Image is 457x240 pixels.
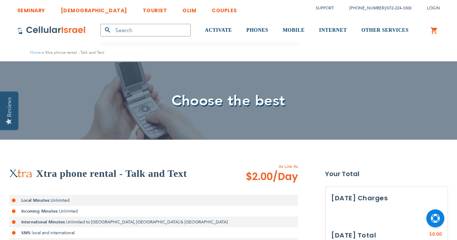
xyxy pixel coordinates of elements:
[205,27,232,33] span: ACTIVATE
[246,27,268,33] span: PHONES
[36,166,187,181] h2: Xtra phone rental - Talk and Text
[427,5,440,11] span: Login
[143,2,167,15] a: TOURIST
[361,27,409,33] span: OTHER SERVICES
[212,2,237,15] a: COUPLES
[100,24,191,36] input: Search
[6,97,13,117] div: Reviews
[342,3,411,13] li: /
[9,217,298,227] li: Unlimited to [GEOGRAPHIC_DATA], [GEOGRAPHIC_DATA] & [GEOGRAPHIC_DATA]
[9,169,33,178] img: Xtra phone rental - Talk and Text
[319,27,347,33] span: INTERNET
[387,5,411,11] a: 072-224-3300
[429,231,432,238] span: $
[319,17,347,44] a: INTERNET
[246,170,298,184] span: $2.00
[226,163,298,170] span: As Low As
[9,195,298,206] li: Unlimited
[61,2,127,15] a: [DEMOGRAPHIC_DATA]
[182,2,196,15] a: OLIM
[205,17,232,44] a: ACTIVATE
[325,169,448,179] strong: Your Total
[30,50,41,55] a: Home
[21,197,51,203] strong: Local Minutes:
[41,49,104,56] li: Xtra phone rental - Talk and Text
[9,227,298,238] li: local and international
[9,206,298,217] li: Unlimited
[432,231,442,237] span: 0.00
[21,219,66,225] strong: International Minutes:
[17,26,86,35] img: Cellular Israel Logo
[331,193,442,204] h3: [DATE] Charges
[21,230,32,236] strong: SMS:
[172,91,285,111] span: Choose the best
[361,17,409,44] a: OTHER SERVICES
[246,17,268,44] a: PHONES
[349,5,385,11] a: [PHONE_NUMBER]
[17,2,45,15] a: SEMINARY
[283,27,305,33] span: MOBILE
[316,5,334,11] a: Support
[21,208,59,214] strong: Incoming Minutes:
[273,170,298,184] span: /Day
[283,17,305,44] a: MOBILE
